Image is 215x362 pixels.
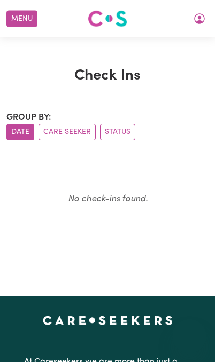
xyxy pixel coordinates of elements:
img: Careseekers logo [88,9,127,28]
button: Menu [6,11,37,27]
iframe: Button to launch messaging window [172,319,206,353]
button: My Account [188,10,211,28]
button: sort invoices by paid status [100,124,135,140]
button: sort invoices by care seeker [39,124,96,140]
span: Group by: [6,113,51,122]
a: Careseekers logo [88,6,127,31]
button: sort invoices by date [6,124,34,140]
h1: Check Ins [6,67,209,85]
a: Careseekers home page [43,316,173,324]
em: No check-ins found. [68,194,148,203]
